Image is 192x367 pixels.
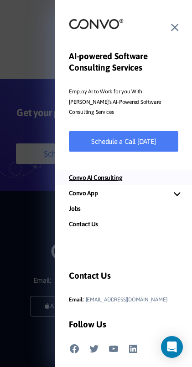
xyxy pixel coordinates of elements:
a: Jobs [55,201,192,216]
h3: AI-powered Software Consulting Services [69,51,178,80]
a: Email:[EMAIL_ADDRESS][DOMAIN_NAME] [69,295,167,305]
a: Contact Us [55,216,192,232]
div: Open Intercom Messenger [161,336,183,358]
a: Schedule a Call [DATE] [69,131,178,152]
h3: Contact Us [69,270,178,288]
nav: Mobile [55,170,192,261]
img: logo_not_found [69,18,124,30]
a: Convo App [55,185,192,201]
h3: Follow Us [69,319,178,337]
span: Email: [69,295,83,305]
a: Convo AI Consulting [55,170,192,185]
p: Employ AI to Work for you With [PERSON_NAME]'s AI-Powered Software Consulting Services [69,87,178,117]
